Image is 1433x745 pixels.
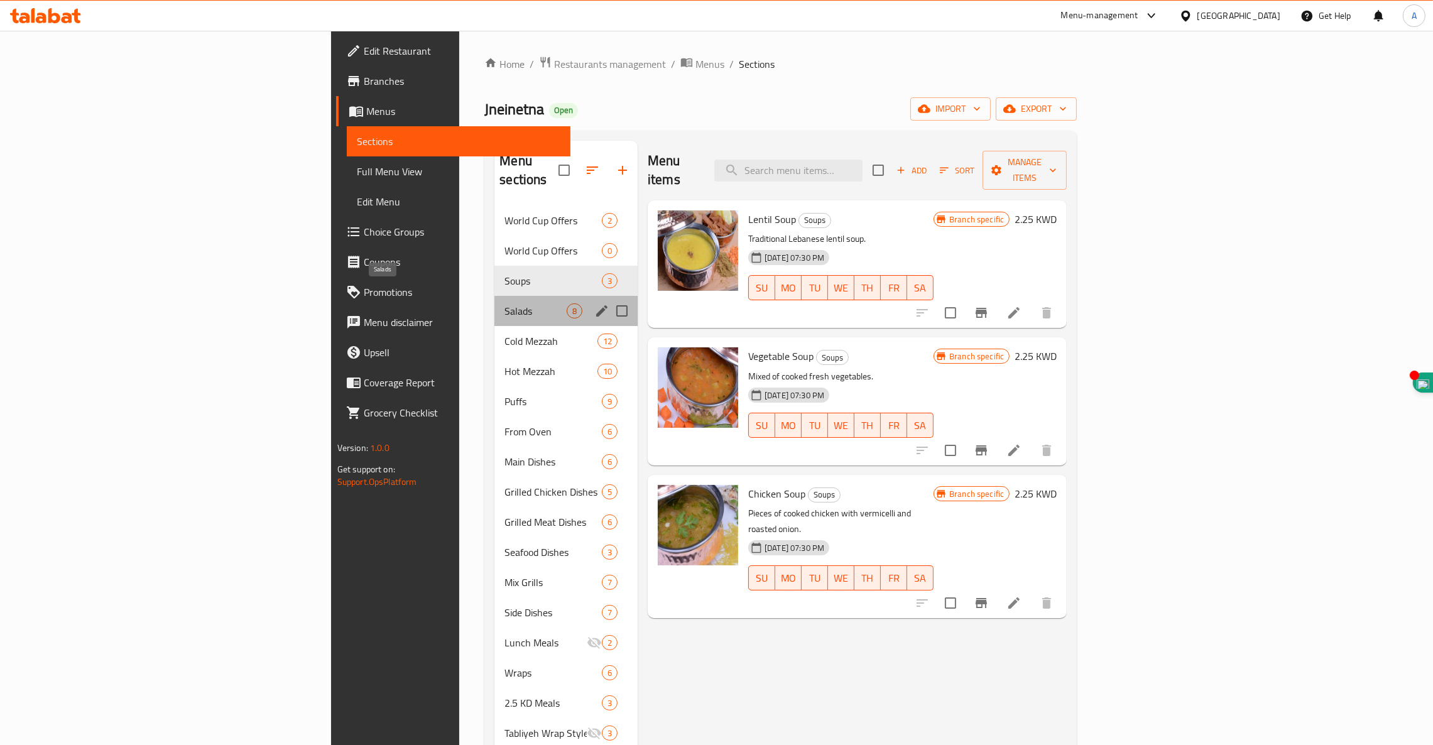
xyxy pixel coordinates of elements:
span: 0 [602,245,617,257]
span: [DATE] 07:30 PM [760,542,829,554]
div: Main Dishes [504,454,602,469]
span: World Cup Offers [504,243,602,258]
span: From Oven [504,424,602,439]
h6: 2.25 KWD [1015,485,1057,503]
button: TH [854,413,881,438]
span: WE [833,569,849,587]
span: Edit Restaurant [364,43,560,58]
a: Branches [336,66,570,96]
button: delete [1032,298,1062,328]
img: Lentil Soup [658,210,738,291]
button: FR [881,275,907,300]
div: Menu-management [1061,8,1138,23]
span: MO [780,279,797,297]
a: Edit menu item [1006,305,1022,320]
span: Branches [364,73,560,89]
span: Manage items [993,155,1057,186]
div: Mix Grills7 [494,567,638,597]
span: Tabliyeh Wrap Style [504,726,587,741]
span: [DATE] 07:30 PM [760,252,829,264]
div: 2.5 KD Meals [504,695,602,710]
a: Edit Menu [347,187,570,217]
span: 6 [602,667,617,679]
button: delete [1032,435,1062,465]
a: Sections [347,126,570,156]
span: Coverage Report [364,375,560,390]
svg: Inactive section [587,635,602,650]
button: SU [748,413,775,438]
span: Select to update [937,437,964,464]
div: items [602,635,618,650]
span: 6 [602,456,617,468]
button: edit [592,302,611,320]
span: Seafood Dishes [504,545,602,560]
span: Menus [366,104,560,119]
span: Full Menu View [357,164,560,179]
div: 2.5 KD Meals3 [494,688,638,718]
div: items [602,424,618,439]
a: Coupons [336,247,570,277]
span: Side Dishes [504,605,602,620]
div: Wraps [504,665,602,680]
span: [DATE] 07:30 PM [760,389,829,401]
div: Side Dishes7 [494,597,638,628]
span: MO [780,569,797,587]
button: delete [1032,588,1062,618]
button: MO [775,565,802,590]
button: FR [881,413,907,438]
span: Grilled Chicken Dishes [504,484,602,499]
a: Edit menu item [1006,443,1022,458]
a: Full Menu View [347,156,570,187]
span: WE [833,279,849,297]
div: items [567,303,582,318]
button: TH [854,275,881,300]
div: World Cup Offers0 [494,236,638,266]
a: Promotions [336,277,570,307]
span: 8 [567,305,582,317]
span: export [1006,101,1067,117]
span: 2 [602,637,617,649]
span: TU [807,416,823,435]
p: Pieces of cooked chicken with vermicelli and roasted onion. [748,506,934,537]
span: WE [833,416,849,435]
span: 12 [598,335,617,347]
button: export [996,97,1077,121]
span: Version: [337,440,368,456]
a: Menus [336,96,570,126]
a: Edit menu item [1006,595,1022,611]
div: From Oven6 [494,416,638,447]
a: Support.OpsPlatform [337,474,417,490]
li: / [729,57,734,72]
span: Hot Mezzah [504,364,597,379]
span: import [920,101,981,117]
button: Branch-specific-item [966,435,996,465]
div: items [602,726,618,741]
a: Choice Groups [336,217,570,247]
div: Cold Mezzah12 [494,326,638,356]
button: WE [828,275,854,300]
div: items [602,213,618,228]
span: Sort [940,163,974,178]
a: Upsell [336,337,570,367]
span: Soups [817,351,848,365]
a: Edit Restaurant [336,36,570,66]
span: Branch specific [944,214,1009,226]
h6: 2.25 KWD [1015,210,1057,228]
button: TU [802,413,828,438]
span: Select to update [937,590,964,616]
span: Soups [504,273,602,288]
span: Branch specific [944,351,1009,362]
span: Mix Grills [504,575,602,590]
div: items [602,243,618,258]
span: Add [895,163,929,178]
span: 9 [602,396,617,408]
span: TU [807,569,823,587]
div: Lunch Meals [504,635,587,650]
div: items [602,454,618,469]
div: Wraps6 [494,658,638,688]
